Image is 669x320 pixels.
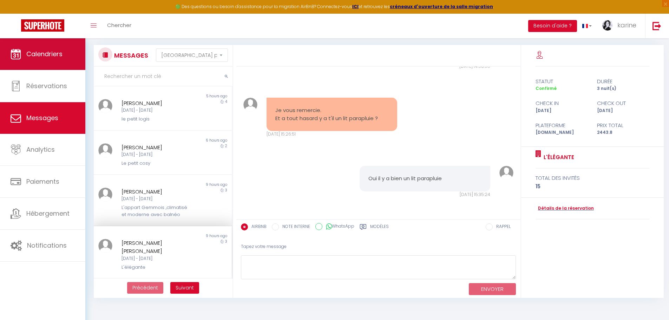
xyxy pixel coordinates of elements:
[652,21,661,30] img: logout
[98,143,112,157] img: ...
[592,85,654,92] div: 3 nuit(s)
[592,99,654,107] div: check out
[122,239,193,255] div: [PERSON_NAME] [PERSON_NAME]
[98,239,112,253] img: ...
[279,223,310,231] label: NOTE INTERNE
[98,188,112,202] img: ...
[163,182,231,188] div: 9 hours ago
[26,145,55,154] span: Analytics
[26,209,70,218] span: Hébergement
[122,204,193,218] div: L'appart Gemmois ,climatisé et moderne avec balnéo
[493,223,511,231] label: RAPPEL
[122,151,193,158] div: [DATE] - [DATE]
[243,98,257,112] img: ...
[225,143,227,149] span: 2
[26,113,58,122] span: Messages
[531,107,592,114] div: [DATE]
[248,223,267,231] label: AIRBNB
[27,241,67,250] span: Notifications
[225,239,227,244] span: 3
[528,20,577,32] button: Besoin d'aide ?
[163,93,231,99] div: 5 hours ago
[499,166,513,180] img: ...
[536,182,650,191] div: 15
[26,177,59,186] span: Paiements
[592,121,654,130] div: Prix total
[176,284,194,291] span: Suivant
[469,283,516,295] button: ENVOYER
[536,174,650,182] div: total des invités
[225,188,227,193] span: 3
[360,191,490,198] div: [DATE] 15:35:24
[531,77,592,86] div: statut
[170,282,199,294] button: Next
[98,99,112,113] img: ...
[617,21,636,30] span: karine
[163,233,231,239] div: 9 hours ago
[107,21,131,29] span: Chercher
[127,282,163,294] button: Previous
[602,20,613,31] img: ...
[122,188,193,196] div: [PERSON_NAME]
[275,106,388,122] pre: Je vous remercie. Et a tout hasard y a t'il un lit parapluie ?
[352,4,359,9] a: ICI
[592,107,654,114] div: [DATE]
[267,131,397,138] div: [DATE] 15:26:51
[241,238,516,255] div: Tapez votre message
[122,264,193,271] div: L'élégante
[122,255,193,262] div: [DATE] - [DATE]
[536,205,594,212] a: Détails de la réservation
[122,143,193,152] div: [PERSON_NAME]
[132,284,158,291] span: Précédent
[536,85,557,91] span: Confirmé
[6,3,27,24] button: Ouvrir le widget de chat LiveChat
[368,175,481,183] pre: Oui il y a bien un lit parapluie
[322,223,354,231] label: WhatsApp
[26,50,63,58] span: Calendriers
[112,47,148,63] h3: MESSAGES
[225,99,227,104] span: 4
[370,223,389,232] label: Modèles
[390,4,493,9] a: créneaux d'ouverture de la salle migration
[541,153,574,162] a: L'élégante
[26,81,67,90] span: Réservations
[592,77,654,86] div: durée
[122,107,193,114] div: [DATE] - [DATE]
[531,99,592,107] div: check in
[122,99,193,107] div: [PERSON_NAME]
[21,19,64,32] img: Super Booking
[122,116,193,123] div: le petit logis
[597,14,645,38] a: ... karine
[122,196,193,202] div: [DATE] - [DATE]
[592,129,654,136] div: 2443.8
[94,67,232,86] input: Rechercher un mot clé
[531,121,592,130] div: Plateforme
[163,138,231,143] div: 6 hours ago
[122,160,193,167] div: Le petit cosy
[102,14,137,38] a: Chercher
[360,63,490,70] div: [DATE] 14:58:55
[531,129,592,136] div: [DOMAIN_NAME]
